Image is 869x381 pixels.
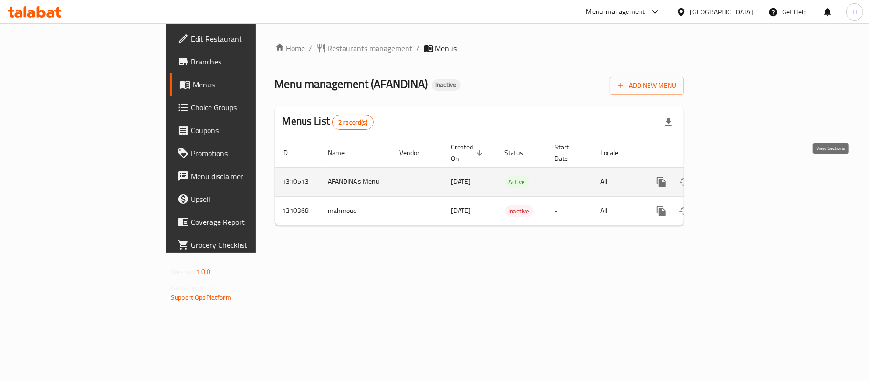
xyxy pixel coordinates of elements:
span: Status [505,147,536,159]
div: Active [505,176,529,188]
span: Version: [171,265,194,278]
span: Created On [451,141,486,164]
button: Change Status [673,170,696,193]
a: Coupons [170,119,311,142]
a: Menus [170,73,311,96]
span: Menus [435,42,457,54]
div: Total records count [332,115,374,130]
span: Choice Groups [191,102,304,113]
span: Inactive [432,81,461,89]
button: more [650,170,673,193]
span: Name [328,147,357,159]
span: Branches [191,56,304,67]
button: Change Status [673,200,696,222]
span: Upsell [191,193,304,205]
div: Inactive [505,205,534,217]
td: mahmoud [321,196,392,225]
span: [DATE] [451,204,471,217]
a: Grocery Checklist [170,233,311,256]
th: Actions [642,138,749,168]
span: Vendor [400,147,432,159]
span: 2 record(s) [333,118,373,127]
div: Export file [657,111,680,134]
a: Branches [170,50,311,73]
td: AFANDINA's Menu [321,167,392,196]
a: Menu disclaimer [170,165,311,188]
button: Add New Menu [610,77,684,95]
span: 1.0.0 [196,265,210,278]
span: Coverage Report [191,216,304,228]
span: Edit Restaurant [191,33,304,44]
span: H [852,7,857,17]
span: Grocery Checklist [191,239,304,251]
a: Upsell [170,188,311,211]
a: Support.OpsPlatform [171,291,231,304]
a: Edit Restaurant [170,27,311,50]
span: Locale [601,147,631,159]
li: / [417,42,420,54]
span: [DATE] [451,175,471,188]
h2: Menus List [283,114,374,130]
span: Menu disclaimer [191,170,304,182]
a: Restaurants management [316,42,413,54]
span: Active [505,177,529,188]
span: ID [283,147,301,159]
a: Coverage Report [170,211,311,233]
td: - [547,196,593,225]
td: - [547,167,593,196]
span: Start Date [555,141,582,164]
span: Restaurants management [328,42,413,54]
td: All [593,167,642,196]
div: Menu-management [586,6,645,18]
button: more [650,200,673,222]
span: Promotions [191,148,304,159]
span: Menus [193,79,304,90]
span: Inactive [505,206,534,217]
span: Menu management ( AFANDINA ) [275,73,428,95]
a: Choice Groups [170,96,311,119]
div: Inactive [432,79,461,91]
span: Add New Menu [618,80,676,92]
a: Promotions [170,142,311,165]
nav: breadcrumb [275,42,684,54]
span: Coupons [191,125,304,136]
td: All [593,196,642,225]
div: [GEOGRAPHIC_DATA] [690,7,753,17]
span: Get support on: [171,282,215,294]
table: enhanced table [275,138,749,226]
